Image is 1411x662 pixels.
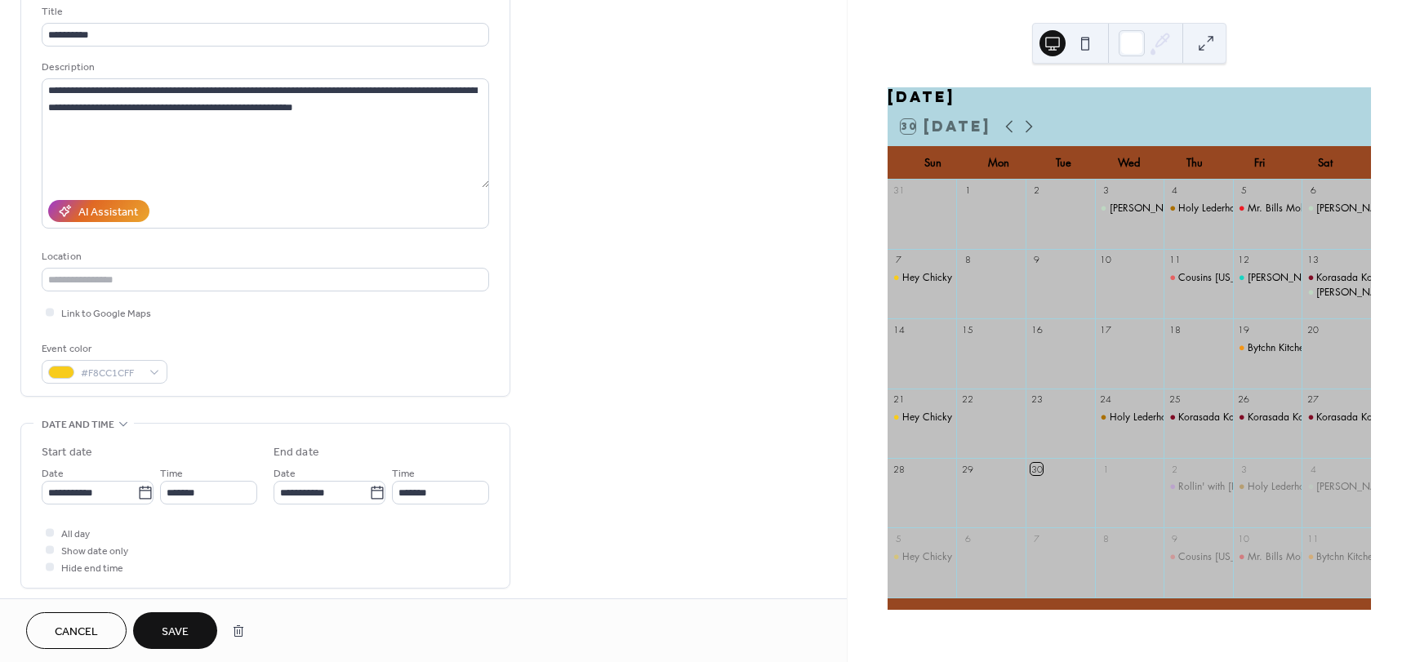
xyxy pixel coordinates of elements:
[1168,254,1181,266] div: 11
[1306,463,1319,475] div: 4
[1178,480,1306,494] div: Rollin' with [PERSON_NAME]
[1178,202,1249,215] div: Holy Lederhosen
[61,543,128,560] span: Show date only
[1178,550,1297,564] div: Cousins [US_STATE] Lobster
[1227,147,1293,180] div: Fri
[55,624,98,641] span: Cancel
[888,411,957,424] div: Hey Chicky
[1233,341,1302,355] div: Bytchn Kitchen
[133,612,217,649] button: Save
[61,526,90,543] span: All day
[1238,393,1250,406] div: 26
[1110,202,1271,215] div: [PERSON_NAME]'s Classic American
[1100,393,1112,406] div: 24
[26,612,127,649] button: Cancel
[1238,254,1250,266] div: 12
[1168,393,1181,406] div: 25
[1238,184,1250,197] div: 5
[42,59,486,76] div: Description
[1233,411,1302,424] div: Korasada Korean BBQ & Taqueria
[1302,271,1371,285] div: Korasada Korean BBQ & Taqueria
[892,532,905,544] div: 5
[1100,254,1112,266] div: 10
[1238,323,1250,335] div: 19
[42,248,486,265] div: Location
[1302,480,1371,494] div: Tommy's Classic American
[1164,550,1233,564] div: Cousins Maine Lobster
[1168,184,1181,197] div: 4
[1302,286,1371,300] div: Tommy's Classic American
[1178,271,1297,285] div: Cousins [US_STATE] Lobster
[42,444,92,461] div: Start date
[42,340,164,358] div: Event color
[1238,463,1250,475] div: 3
[1030,463,1043,475] div: 30
[1306,323,1319,335] div: 20
[1031,147,1097,180] div: Tue
[961,532,973,544] div: 6
[1100,463,1112,475] div: 1
[274,444,319,461] div: End date
[392,465,415,482] span: Time
[1168,463,1181,475] div: 2
[1030,254,1043,266] div: 9
[901,147,966,180] div: Sun
[961,323,973,335] div: 15
[892,393,905,406] div: 21
[892,463,905,475] div: 28
[1306,393,1319,406] div: 27
[81,365,141,382] span: #F8CC1CFF
[888,271,957,285] div: Hey Chicky
[61,560,123,577] span: Hide end time
[892,184,905,197] div: 31
[1248,341,1309,355] div: Bytchn Kitchen
[902,271,952,285] div: Hey Chicky
[1164,271,1233,285] div: Cousins Maine Lobster
[1162,147,1227,180] div: Thu
[961,254,973,266] div: 8
[892,254,905,266] div: 7
[1100,323,1112,335] div: 17
[1030,532,1043,544] div: 7
[78,204,138,221] div: AI Assistant
[888,87,1371,107] div: [DATE]
[1302,550,1371,564] div: Bytchn Kitchen
[1302,411,1371,424] div: Korasada Korean BBQ & Taqueria
[1248,271,1360,285] div: [PERSON_NAME]'s Tacos
[1306,254,1319,266] div: 13
[1030,323,1043,335] div: 16
[42,465,64,482] span: Date
[1110,411,1181,424] div: Holy Lederhosen
[1233,271,1302,285] div: Chuy's Tacos
[1248,411,1395,424] div: Korasada Korean BBQ & Taqueria
[1306,184,1319,197] div: 6
[1095,411,1164,424] div: Holy Lederhosen
[961,463,973,475] div: 29
[902,411,952,424] div: Hey Chicky
[966,147,1031,180] div: Mon
[1097,147,1162,180] div: Wed
[961,393,973,406] div: 22
[1302,202,1371,215] div: Tommy's Classic American
[1168,532,1181,544] div: 9
[274,465,296,482] span: Date
[1233,202,1302,215] div: Mr. Bills Mobile Woodfired Pizza Kitchen
[1178,411,1326,424] div: Korasada Korean BBQ & Taqueria
[1238,532,1250,544] div: 10
[42,3,486,20] div: Title
[162,624,189,641] span: Save
[42,416,114,433] span: Date and time
[160,465,183,482] span: Time
[1233,550,1302,564] div: Mr. Bills Mobile Woodfired Pizza Kitchen
[48,200,149,222] button: AI Assistant
[1030,184,1043,197] div: 2
[892,323,905,335] div: 14
[1306,532,1319,544] div: 11
[1164,411,1233,424] div: Korasada Korean BBQ & Taqueria
[902,550,952,564] div: Hey Chicky
[888,550,957,564] div: Hey Chicky
[1248,480,1319,494] div: Holy Lederhosen
[1316,550,1378,564] div: Bytchn Kitchen
[1164,480,1233,494] div: Rollin' with Seo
